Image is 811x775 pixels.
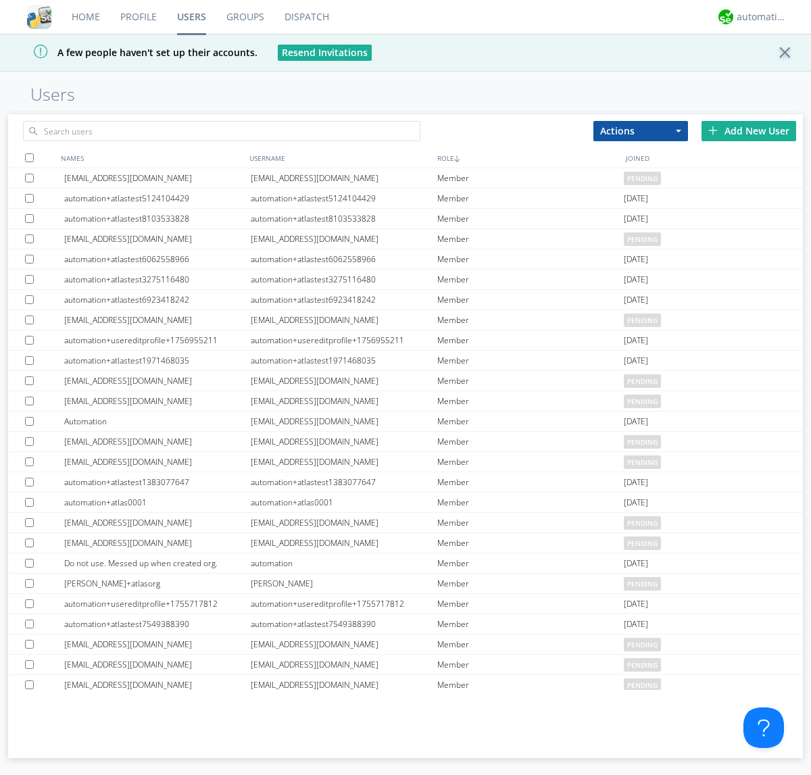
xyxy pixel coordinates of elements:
img: plus.svg [708,126,718,135]
div: [EMAIL_ADDRESS][DOMAIN_NAME] [251,432,437,451]
div: [EMAIL_ADDRESS][DOMAIN_NAME] [64,229,251,249]
div: [EMAIL_ADDRESS][DOMAIN_NAME] [251,634,437,654]
div: Member [437,249,624,269]
div: Member [437,472,624,492]
span: [DATE] [624,351,648,371]
a: [EMAIL_ADDRESS][DOMAIN_NAME][EMAIL_ADDRESS][DOMAIN_NAME]Memberpending [8,229,803,249]
div: [EMAIL_ADDRESS][DOMAIN_NAME] [64,634,251,654]
div: automation+atlas [737,10,787,24]
div: automation+atlas0001 [251,493,437,512]
div: [EMAIL_ADDRESS][DOMAIN_NAME] [251,229,437,249]
div: Add New User [702,121,796,141]
div: [EMAIL_ADDRESS][DOMAIN_NAME] [64,310,251,330]
a: Do not use. Messed up when created org.automationMember[DATE] [8,553,803,574]
div: automation+atlastest6923418242 [251,290,437,309]
div: Member [437,411,624,431]
div: Member [437,290,624,309]
a: automation+usereditprofile+1756955211automation+usereditprofile+1756955211Member[DATE] [8,330,803,351]
div: Member [437,533,624,553]
span: [DATE] [624,553,648,574]
div: [EMAIL_ADDRESS][DOMAIN_NAME] [64,371,251,391]
div: [EMAIL_ADDRESS][DOMAIN_NAME] [251,310,437,330]
div: automation+atlastest6923418242 [64,290,251,309]
span: [DATE] [624,290,648,310]
div: automation+usereditprofile+1756955211 [64,330,251,350]
a: automation+atlastest8103533828automation+atlastest8103533828Member[DATE] [8,209,803,229]
div: automation+usereditprofile+1755717812 [251,594,437,614]
div: Member [437,493,624,512]
span: pending [624,638,661,651]
div: [EMAIL_ADDRESS][DOMAIN_NAME] [64,675,251,695]
img: cddb5a64eb264b2086981ab96f4c1ba7 [27,5,51,29]
div: Member [437,432,624,451]
div: automation+atlastest7549388390 [251,614,437,634]
button: Resend Invitations [278,45,372,61]
div: automation+atlastest1383077647 [64,472,251,492]
div: Member [437,655,624,674]
div: [EMAIL_ADDRESS][DOMAIN_NAME] [251,452,437,472]
div: Member [437,675,624,695]
div: [EMAIL_ADDRESS][DOMAIN_NAME] [251,655,437,674]
div: Member [437,513,624,532]
a: automation+atlastest5124104429automation+atlastest5124104429Member[DATE] [8,189,803,209]
div: [EMAIL_ADDRESS][DOMAIN_NAME] [251,675,437,695]
a: automation+usereditprofile+1755717812automation+usereditprofile+1755717812Member[DATE] [8,594,803,614]
div: [PERSON_NAME] [251,574,437,593]
div: automation [251,553,437,573]
span: [DATE] [624,594,648,614]
span: pending [624,658,661,672]
div: automation+atlastest6062558966 [64,249,251,269]
span: pending [624,678,661,692]
a: [EMAIL_ADDRESS][DOMAIN_NAME][EMAIL_ADDRESS][DOMAIN_NAME]Memberpending [8,310,803,330]
span: [DATE] [624,270,648,290]
div: Member [437,168,624,188]
div: [EMAIL_ADDRESS][DOMAIN_NAME] [64,432,251,451]
span: pending [624,314,661,327]
div: Member [437,209,624,228]
div: USERNAME [246,148,435,168]
div: automation+atlastest7549388390 [64,614,251,634]
a: automation+atlas0001automation+atlas0001Member[DATE] [8,493,803,513]
div: NAMES [57,148,246,168]
a: automation+atlastest1383077647automation+atlastest1383077647Member[DATE] [8,472,803,493]
a: [EMAIL_ADDRESS][DOMAIN_NAME][EMAIL_ADDRESS][DOMAIN_NAME]Memberpending [8,634,803,655]
div: Member [437,574,624,593]
div: automation+atlastest8103533828 [64,209,251,228]
a: [EMAIL_ADDRESS][DOMAIN_NAME][EMAIL_ADDRESS][DOMAIN_NAME]Memberpending [8,432,803,452]
a: automation+atlastest6062558966automation+atlastest6062558966Member[DATE] [8,249,803,270]
div: Member [437,553,624,573]
a: [EMAIL_ADDRESS][DOMAIN_NAME][EMAIL_ADDRESS][DOMAIN_NAME]Memberpending [8,452,803,472]
div: Member [437,229,624,249]
span: pending [624,232,661,246]
div: automation+atlastest8103533828 [251,209,437,228]
div: [EMAIL_ADDRESS][DOMAIN_NAME] [251,411,437,431]
a: automation+atlastest6923418242automation+atlastest6923418242Member[DATE] [8,290,803,310]
a: automation+atlastest7549388390automation+atlastest7549388390Member[DATE] [8,614,803,634]
iframe: Toggle Customer Support [743,707,784,748]
a: [EMAIL_ADDRESS][DOMAIN_NAME][EMAIL_ADDRESS][DOMAIN_NAME]Memberpending [8,391,803,411]
input: Search users [23,121,420,141]
span: pending [624,516,661,530]
a: Automation[EMAIL_ADDRESS][DOMAIN_NAME]Member[DATE] [8,411,803,432]
div: Member [437,391,624,411]
div: [EMAIL_ADDRESS][DOMAIN_NAME] [64,655,251,674]
div: [EMAIL_ADDRESS][DOMAIN_NAME] [251,168,437,188]
div: Member [437,452,624,472]
div: automation+atlastest1383077647 [251,472,437,492]
div: Member [437,270,624,289]
span: [DATE] [624,614,648,634]
span: pending [624,374,661,388]
span: pending [624,395,661,408]
span: [DATE] [624,189,648,209]
div: [EMAIL_ADDRESS][DOMAIN_NAME] [64,513,251,532]
div: [EMAIL_ADDRESS][DOMAIN_NAME] [251,533,437,553]
div: [PERSON_NAME]+atlasorg [64,574,251,593]
div: Member [437,189,624,208]
div: automation+atlas0001 [64,493,251,512]
span: [DATE] [624,330,648,351]
span: [DATE] [624,472,648,493]
div: automation+atlastest3275116480 [64,270,251,289]
div: automation+atlastest1971468035 [64,351,251,370]
div: [EMAIL_ADDRESS][DOMAIN_NAME] [64,391,251,411]
a: [EMAIL_ADDRESS][DOMAIN_NAME][EMAIL_ADDRESS][DOMAIN_NAME]Memberpending [8,371,803,391]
